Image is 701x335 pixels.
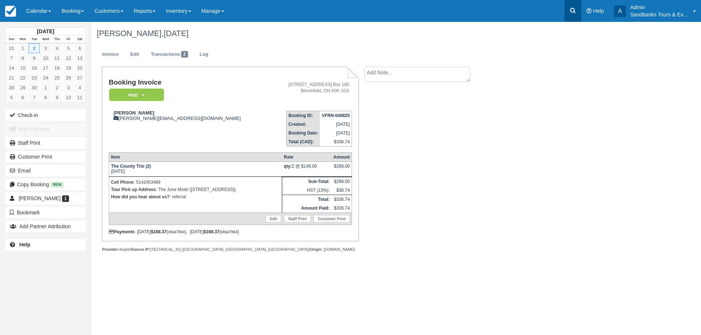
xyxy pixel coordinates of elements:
a: Customer Print [5,151,86,163]
button: Copy Booking New [5,179,86,190]
th: Amount [332,153,352,162]
span: [PERSON_NAME] [19,195,61,201]
th: Tue [28,35,40,43]
th: Sat [74,35,85,43]
strong: Tour Pick up Address [111,187,156,192]
th: Total: [282,195,332,204]
a: 6 [17,93,28,102]
th: Amount Paid: [282,204,332,213]
strong: [PERSON_NAME] [114,110,154,116]
strong: Payments [109,229,135,234]
div: [PERSON_NAME][EMAIL_ADDRESS][DOMAIN_NAME] [109,110,271,121]
th: Total (CAD): [287,137,320,147]
a: [PERSON_NAME] 1 [5,192,86,204]
button: Email [5,165,86,176]
a: 23 [28,73,40,83]
a: 13 [74,53,85,63]
div: $298.00 [333,164,350,175]
small: 7964 [176,230,185,234]
p: Admin [630,4,689,11]
div: : [DATE] (visa ), [DATE] (visa ) [109,229,352,234]
a: 28 [6,83,17,93]
span: [DATE] [164,29,188,38]
div: droplet [TECHNICAL_ID] ([GEOGRAPHIC_DATA], [GEOGRAPHIC_DATA], [GEOGRAPHIC_DATA]) : [DOMAIN_NAME] [102,247,359,252]
address: [STREET_ADDRESS] Box 185 Bloomfield, ON K0K 1G0 [273,82,349,94]
strong: Source IP: [131,247,150,252]
th: Booking Date: [287,129,320,137]
h1: Booking Invoice [109,79,271,86]
strong: VFRN-040825 [322,113,350,118]
a: 12 [63,53,74,63]
th: Wed [40,35,51,43]
img: checkfront-main-nav-mini-logo.png [5,6,16,17]
a: 14 [6,63,17,73]
td: 2 @ $149.00 [282,162,332,177]
a: 21 [6,73,17,83]
th: Sun [6,35,17,43]
a: 19 [63,63,74,73]
a: 7 [6,53,17,63]
p: : 5142453489 [111,179,280,186]
a: Edit [125,47,145,62]
a: 6 [74,43,85,53]
button: Add Partner Attribution [5,221,86,232]
button: Check-in [5,109,86,121]
b: Help [19,242,30,248]
a: 3 [40,43,51,53]
strong: Origin [310,247,321,252]
td: HST (13%): [282,186,332,195]
i: Help [586,8,591,13]
th: Rate [282,153,332,162]
th: Sub-Total: [282,177,332,186]
th: Item [109,153,282,162]
a: 11 [51,53,63,63]
a: 4 [51,43,63,53]
span: Help [593,8,604,14]
td: $38.74 [332,186,352,195]
div: A [614,5,626,17]
a: 7 [28,93,40,102]
a: 29 [17,83,28,93]
td: [DATE] [320,129,352,137]
th: Thu [51,35,63,43]
a: Paid [109,88,161,102]
a: 16 [28,63,40,73]
a: 9 [28,53,40,63]
a: 26 [63,73,74,83]
a: 15 [17,63,28,73]
a: 5 [63,43,74,53]
a: 20 [74,63,85,73]
em: Paid [109,89,164,101]
span: 2 [181,51,188,58]
a: Staff Print [5,137,86,149]
a: 5 [6,93,17,102]
a: 1 [17,43,28,53]
strong: Cell Phone [111,180,134,185]
a: 10 [40,53,51,63]
a: 3 [63,83,74,93]
a: Staff Print [284,215,311,222]
button: Bookmark [5,207,86,218]
th: Mon [17,35,28,43]
a: Transactions2 [145,47,194,62]
a: Log [194,47,214,62]
a: Customer Print [314,215,350,222]
h1: [PERSON_NAME], [97,29,612,38]
a: 11 [74,93,85,102]
td: [DATE] [109,162,282,177]
a: 2 [28,43,40,53]
td: $336.74 [332,204,352,213]
a: 17 [40,63,51,73]
a: 2 [51,83,63,93]
a: 1 [40,83,51,93]
strong: How did you hear about us? [111,194,170,199]
a: 10 [63,93,74,102]
a: 18 [51,63,63,73]
a: 8 [40,93,51,102]
button: Add Payment [5,123,86,135]
a: 31 [6,43,17,53]
a: 27 [74,73,85,83]
strong: [DATE] [37,28,54,34]
span: 1 [62,195,69,202]
strong: qty [284,164,292,169]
